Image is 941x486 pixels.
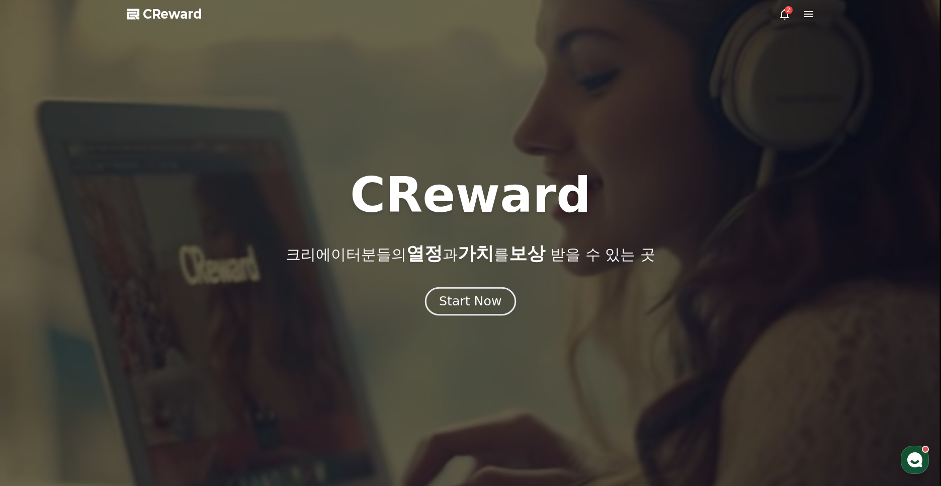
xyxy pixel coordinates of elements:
a: 2 [779,8,791,20]
a: Start Now [427,298,514,307]
a: 설정 [130,319,193,344]
span: 대화 [92,335,104,343]
span: 보상 [509,243,545,264]
span: 가치 [458,243,494,264]
div: Start Now [439,293,501,310]
h1: CReward [350,171,591,219]
span: 열정 [406,243,443,264]
p: 크리에이터분들의 과 를 받을 수 있는 곳 [286,244,655,264]
div: 2 [785,6,793,14]
span: CReward [143,6,202,22]
span: 홈 [32,334,38,342]
a: 대화 [66,319,130,344]
button: Start Now [425,287,516,316]
a: 홈 [3,319,66,344]
span: 설정 [155,334,167,342]
a: CReward [127,6,202,22]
